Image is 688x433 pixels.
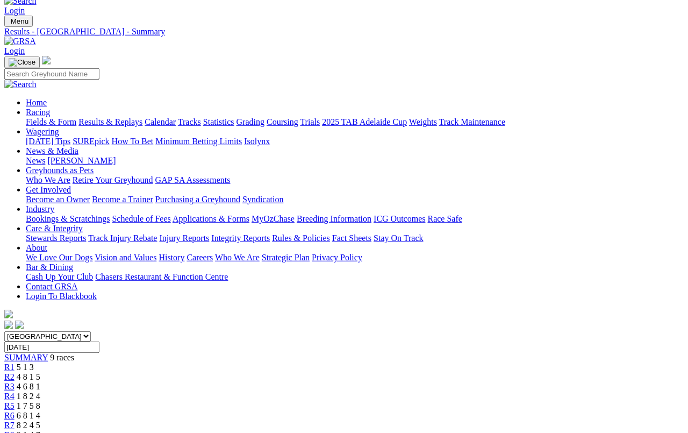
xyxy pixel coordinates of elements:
[17,382,40,391] span: 4 6 8 1
[26,108,50,117] a: Racing
[267,117,298,126] a: Coursing
[215,253,260,262] a: Who We Are
[236,117,264,126] a: Grading
[88,233,157,243] a: Track Injury Rebate
[15,321,24,329] img: twitter.svg
[26,175,70,184] a: Who We Are
[155,137,242,146] a: Minimum Betting Limits
[4,382,15,391] a: R3
[26,272,93,281] a: Cash Up Your Club
[26,137,684,146] div: Wagering
[4,363,15,372] a: R1
[26,175,684,185] div: Greyhounds as Pets
[4,6,25,15] a: Login
[145,117,176,126] a: Calendar
[374,233,423,243] a: Stay On Track
[409,117,437,126] a: Weights
[4,372,15,381] a: R2
[4,80,37,89] img: Search
[272,233,330,243] a: Rules & Policies
[17,421,40,430] span: 8 2 4 5
[4,310,13,318] img: logo-grsa-white.png
[26,204,54,214] a: Industry
[26,117,76,126] a: Fields & Form
[211,233,270,243] a: Integrity Reports
[242,195,283,204] a: Syndication
[26,137,70,146] a: [DATE] Tips
[26,156,684,166] div: News & Media
[4,27,684,37] a: Results - [GEOGRAPHIC_DATA] - Summary
[159,233,209,243] a: Injury Reports
[203,117,234,126] a: Statistics
[4,421,15,430] a: R7
[159,253,184,262] a: History
[17,401,40,410] span: 1 7 5 8
[17,392,40,401] span: 1 8 2 4
[300,117,320,126] a: Trials
[17,372,40,381] span: 4 8 1 5
[26,233,86,243] a: Stewards Reports
[252,214,295,223] a: MyOzChase
[262,253,310,262] a: Strategic Plan
[47,156,116,165] a: [PERSON_NAME]
[4,46,25,55] a: Login
[187,253,213,262] a: Careers
[244,137,270,146] a: Isolynx
[322,117,407,126] a: 2025 TAB Adelaide Cup
[4,37,36,46] img: GRSA
[4,342,99,353] input: Select date
[26,282,77,291] a: Contact GRSA
[297,214,371,223] a: Breeding Information
[4,68,99,80] input: Search
[4,16,33,27] button: Toggle navigation
[26,292,97,301] a: Login To Blackbook
[17,411,40,420] span: 6 8 1 4
[4,392,15,401] span: R4
[11,17,28,25] span: Menu
[4,411,15,420] a: R6
[4,353,48,362] a: SUMMARY
[26,233,684,243] div: Care & Integrity
[92,195,153,204] a: Become a Trainer
[26,243,47,252] a: About
[155,195,240,204] a: Purchasing a Greyhound
[17,363,34,372] span: 5 1 3
[26,253,684,262] div: About
[26,262,73,272] a: Bar & Dining
[95,253,156,262] a: Vision and Values
[26,166,94,175] a: Greyhounds as Pets
[26,156,45,165] a: News
[312,253,362,262] a: Privacy Policy
[4,321,13,329] img: facebook.svg
[155,175,231,184] a: GAP SA Assessments
[73,137,109,146] a: SUREpick
[4,401,15,410] a: R5
[112,137,154,146] a: How To Bet
[26,117,684,127] div: Racing
[427,214,462,223] a: Race Safe
[50,353,74,362] span: 9 races
[26,214,684,224] div: Industry
[42,56,51,65] img: logo-grsa-white.png
[374,214,425,223] a: ICG Outcomes
[4,56,40,68] button: Toggle navigation
[9,58,35,67] img: Close
[26,195,684,204] div: Get Involved
[26,253,92,262] a: We Love Our Dogs
[78,117,142,126] a: Results & Replays
[73,175,153,184] a: Retire Your Greyhound
[26,214,110,223] a: Bookings & Scratchings
[26,127,59,136] a: Wagering
[26,195,90,204] a: Become an Owner
[26,185,71,194] a: Get Involved
[332,233,371,243] a: Fact Sheets
[26,224,83,233] a: Care & Integrity
[26,146,78,155] a: News & Media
